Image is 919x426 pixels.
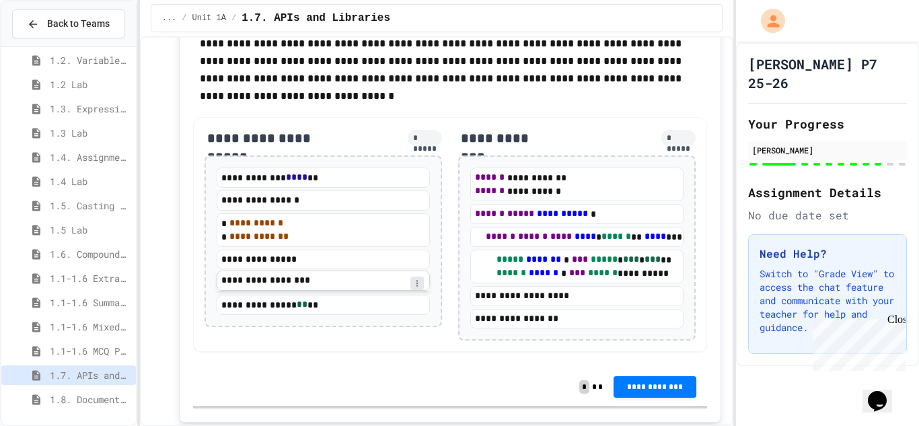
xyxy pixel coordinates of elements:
span: 1.2. Variables and Data Types [50,53,131,67]
span: 1.2 Lab [50,77,131,92]
span: 1.7. APIs and Libraries [242,10,390,26]
span: Back to Teams [47,17,110,31]
span: ... [162,13,177,24]
span: 1.8. Documentation with Comments and Preconditions [50,392,131,406]
span: / [182,13,186,24]
span: 1.1-1.6 Extra Coding Practice [50,271,131,285]
span: 1.3. Expressions and Output [New] [50,102,131,116]
h3: Need Help? [760,246,895,262]
p: Switch to "Grade View" to access the chat feature and communicate with your teacher for help and ... [760,267,895,334]
div: [PERSON_NAME] [752,144,903,156]
span: 1.1-1.6 Summary [50,295,131,310]
h1: [PERSON_NAME] P7 25-26 [748,55,907,92]
span: 1.1-1.6 MCQ Practice [50,344,131,358]
span: 1.5 Lab [50,223,131,237]
span: Unit 1A [192,13,226,24]
span: 1.7. APIs and Libraries [50,368,131,382]
div: No due date set [748,207,907,223]
span: 1.4. Assignment and Input [50,150,131,164]
span: 1.5. Casting and Ranges of Values [50,199,131,213]
button: Back to Teams [12,9,125,38]
h2: Assignment Details [748,183,907,202]
h2: Your Progress [748,114,907,133]
div: My Account [747,5,788,36]
span: 1.6. Compound Assignment Operators [50,247,131,261]
span: 1.4 Lab [50,174,131,188]
span: 1.3 Lab [50,126,131,140]
iframe: chat widget [807,314,906,371]
span: / [231,13,236,24]
div: Chat with us now!Close [5,5,93,85]
span: 1.1-1.6 Mixed Up Code Practice [50,320,131,334]
iframe: chat widget [862,372,906,413]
